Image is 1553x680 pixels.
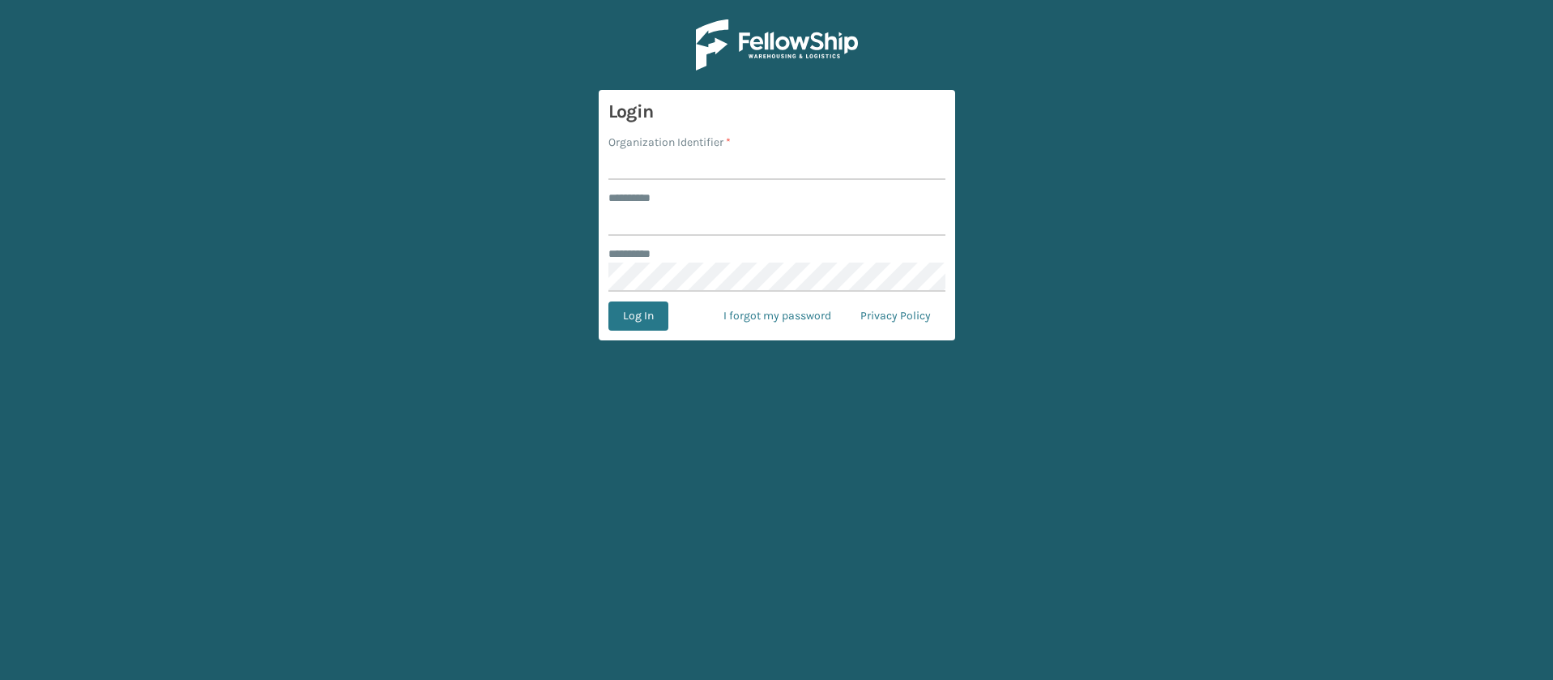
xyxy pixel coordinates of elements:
a: Privacy Policy [846,302,945,331]
img: Logo [696,19,858,71]
a: I forgot my password [709,302,846,331]
label: Organization Identifier [608,134,731,151]
button: Log In [608,302,668,331]
h3: Login [608,100,945,124]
